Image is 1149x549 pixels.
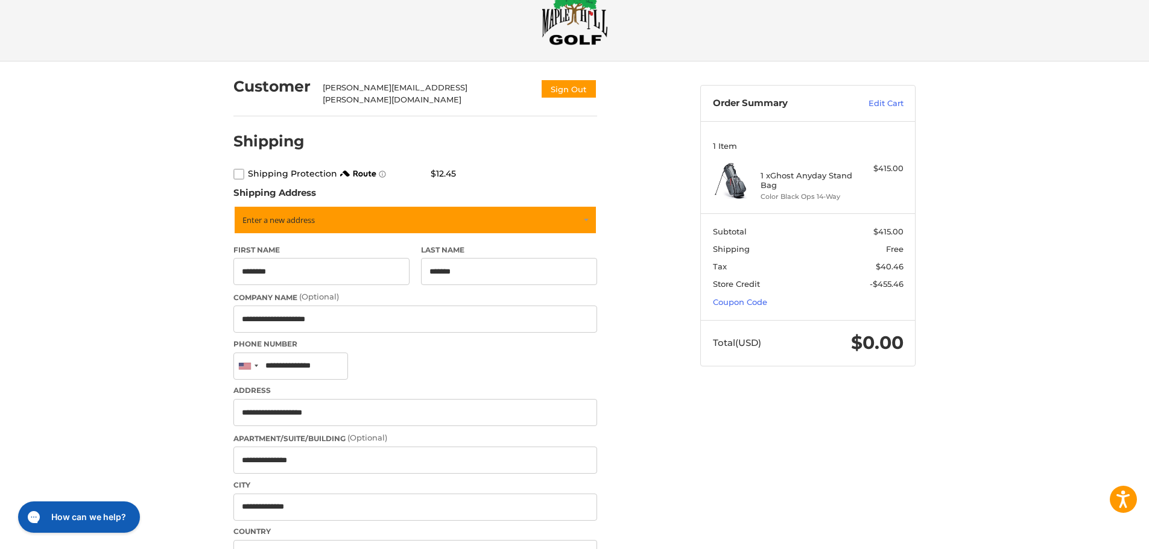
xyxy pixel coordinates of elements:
span: Total (USD) [713,337,761,348]
label: Company Name [233,291,597,303]
div: route shipping protection selector element [233,162,597,186]
span: Store Credit [713,279,760,289]
a: Coupon Code [713,297,767,307]
label: Apartment/Suite/Building [233,432,597,444]
div: [PERSON_NAME][EMAIL_ADDRESS][PERSON_NAME][DOMAIN_NAME] [323,82,529,105]
span: Shipping [713,244,750,254]
span: Free [886,244,904,254]
label: First Name [233,245,410,256]
span: $0.00 [851,331,904,354]
span: Shipping Protection [248,168,337,179]
span: Subtotal [713,227,747,236]
label: City [233,480,597,491]
div: United States: +1 [234,353,262,379]
iframe: Gorgias live chat messenger [12,497,144,537]
h2: Shipping [233,132,305,151]
h2: Customer [233,77,311,96]
span: Enter a new address [242,215,315,225]
h3: 1 Item [713,141,904,151]
span: Tax [713,262,727,271]
small: (Optional) [299,292,339,301]
label: Address [233,385,597,396]
small: (Optional) [347,433,387,442]
span: $40.46 [876,262,904,271]
a: Edit Cart [843,98,904,110]
div: $415.00 [856,163,904,175]
span: Learn more [379,171,386,178]
span: -$455.46 [870,279,904,289]
div: $12.45 [431,168,456,180]
a: Enter or select a different address [233,205,597,234]
label: Phone Number [233,339,597,350]
button: Sign Out [540,79,597,99]
h4: 1 x Ghost Anyday Stand Bag [761,171,853,190]
li: Color Black Ops 14-Way [761,192,853,202]
label: Country [233,526,597,537]
label: Last Name [421,245,597,256]
h3: Order Summary [713,98,843,110]
span: $415.00 [873,227,904,236]
legend: Shipping Address [233,186,316,205]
